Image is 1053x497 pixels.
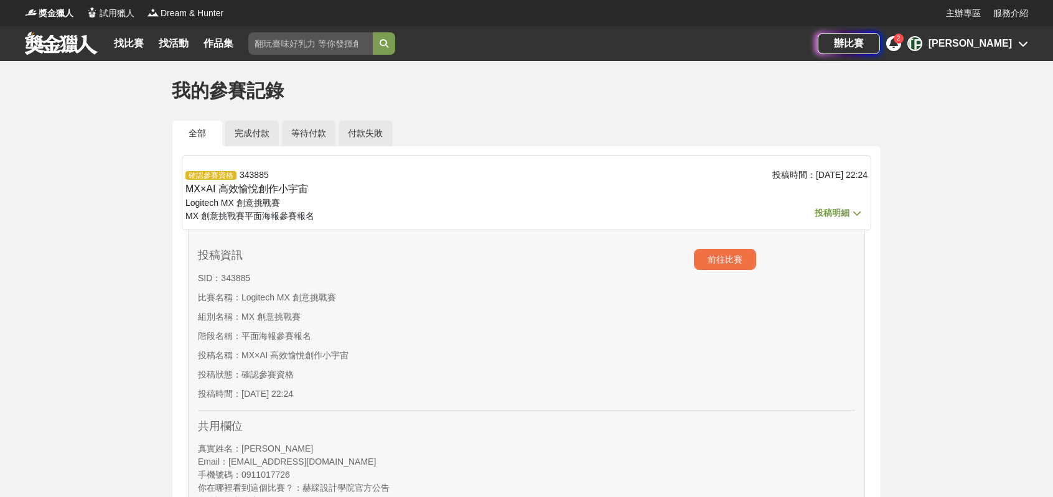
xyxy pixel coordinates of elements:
span: 確認參賽資格 [185,171,236,180]
a: LogoDream & Hunter [147,7,223,20]
img: Logo [147,6,159,19]
a: Logo試用獵人 [86,7,134,20]
input: 翻玩臺味好乳力 等你發揮創意！ [248,32,373,55]
a: 作品集 [199,35,238,52]
span: 手機號碼 ： [198,470,241,480]
a: 等待付款 [282,121,335,146]
span: 投稿時間： [DATE] 22:24 [772,170,868,180]
span: Logitech MX 創意挑戰賽 [241,292,336,302]
img: Logo [86,6,98,19]
span: 獎金獵人 [39,7,73,20]
span: MX 創意挑戰賽 [185,211,245,221]
span: MX 創意挑戰賽 [241,312,301,322]
span: 階段名稱： [198,331,241,341]
a: 服務介紹 [993,7,1028,20]
img: Logo [25,6,37,19]
a: 找活動 [154,35,194,52]
div: [PERSON_NAME] [907,36,922,51]
a: 完成付款 [225,121,279,146]
span: 投稿狀態： [198,369,241,379]
span: Email ： [198,457,228,467]
button: 前往比賽 [694,249,756,270]
span: MX×AI 高效愉悅創作小宇宙 [185,183,308,194]
span: 組別名稱： [198,312,241,322]
div: [PERSON_NAME] [929,36,1012,51]
span: 投稿明細 [815,208,849,218]
span: 投稿時間： [198,389,241,399]
span: 2 [897,35,901,42]
a: 主辦專區 [946,7,981,20]
span: Logitech MX 創意挑戰賽 [185,198,280,208]
a: Logo獎金獵人 [25,7,73,20]
span: 343885 [221,273,250,283]
span: ​赫綵設計學院官方公告 [302,483,390,493]
h3: 共用欄位 [198,420,855,434]
span: 真實姓名 ： [198,444,241,453]
span: 確認參賽資格 [241,369,294,379]
a: 辦比賽 [818,33,880,54]
span: [EMAIL_ADDRESS][DOMAIN_NAME] [228,457,376,467]
span: 你在哪裡看到這個比賽？ ： [198,483,302,493]
a: 全部 [172,121,222,146]
span: Dream & Hunter [161,7,223,20]
h3: 投稿資訊 [198,249,362,262]
span: 平面海報參賽報名 [241,331,311,341]
span: 比賽名稱： [198,292,241,302]
span: [PERSON_NAME] [241,444,313,453]
span: [DATE] 22:24 [241,389,293,399]
a: 付款失敗 [339,121,392,146]
span: SID： [198,273,221,283]
span: 投稿名稱： [198,350,241,360]
span: 343885 [240,170,269,180]
span: 試用獵人 [100,7,134,20]
span: 0911017726 [241,470,290,480]
span: MX×AI 高效愉悅創作小宇宙 [241,350,349,360]
span: 平面海報參賽報名 [245,211,314,221]
h1: 我的參賽記錄 [172,80,881,102]
a: 找比賽 [109,35,149,52]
